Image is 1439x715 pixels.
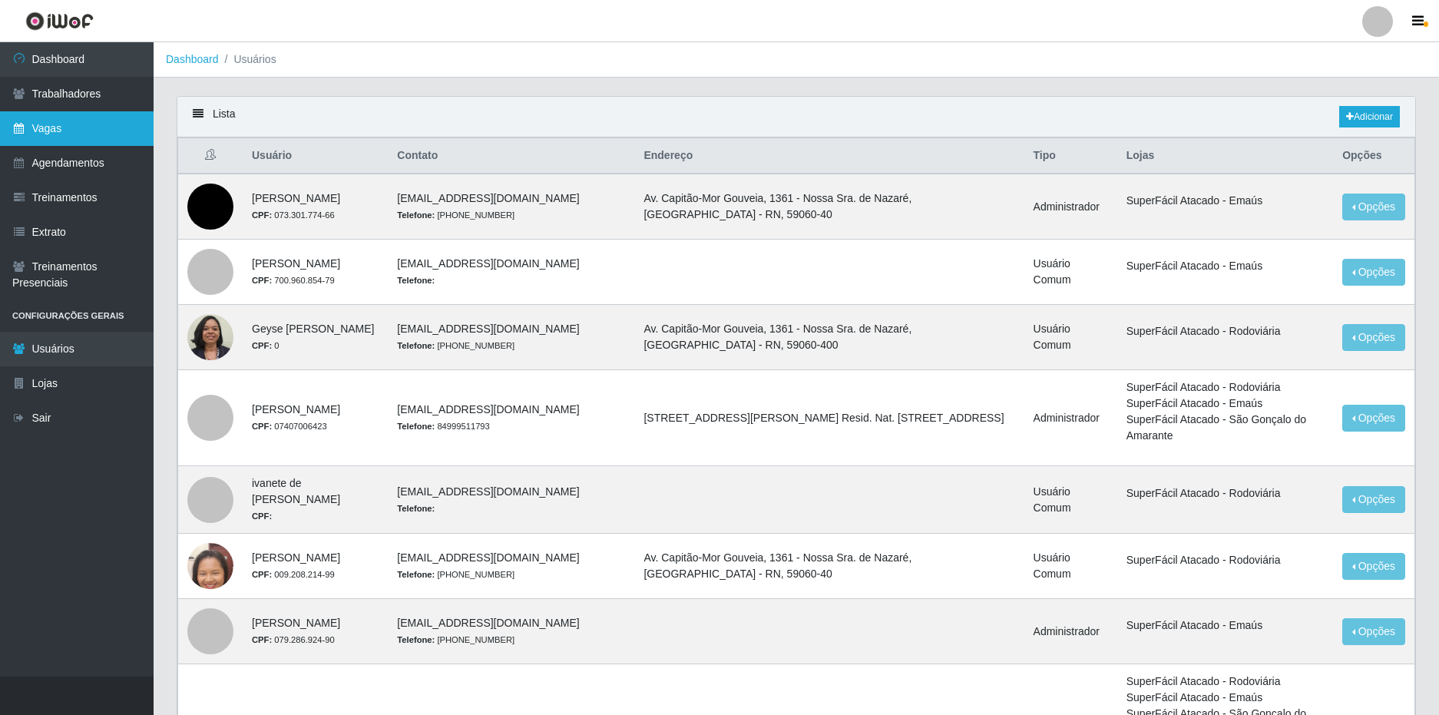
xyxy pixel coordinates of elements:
button: Opções [1342,486,1405,513]
small: [PHONE_NUMBER] [397,210,514,220]
small: 009.208.214-99 [252,570,335,579]
div: Lista [177,97,1415,137]
small: 073.301.774-66 [252,210,335,220]
td: [EMAIL_ADDRESS][DOMAIN_NAME] [388,240,634,305]
td: [PERSON_NAME] [243,370,388,466]
small: 700.960.854-79 [252,276,335,285]
td: [PERSON_NAME] [243,240,388,305]
td: Usuário Comum [1024,240,1117,305]
td: [EMAIL_ADDRESS][DOMAIN_NAME] [388,466,634,534]
li: SuperFácil Atacado - Emaús [1126,617,1324,634]
strong: Telefone: [397,504,435,513]
li: SuperFácil Atacado - Rodoviária [1126,552,1324,568]
li: SuperFácil Atacado - Rodoviária [1126,674,1324,690]
td: [PERSON_NAME] [243,534,388,599]
th: Tipo [1024,138,1117,174]
th: Usuário [243,138,388,174]
small: [PHONE_NUMBER] [397,635,514,644]
button: Opções [1342,553,1405,580]
li: SuperFácil Atacado - Emaús [1126,690,1324,706]
small: 07407006423 [252,422,327,431]
button: Opções [1342,618,1405,645]
nav: breadcrumb [154,42,1439,78]
button: Opções [1342,405,1405,432]
li: SuperFácil Atacado - São Gonçalo do Amarante [1126,412,1324,444]
td: [EMAIL_ADDRESS][DOMAIN_NAME] [388,174,634,240]
td: ivanete de [PERSON_NAME] [243,466,388,534]
strong: CPF: [252,341,272,350]
button: Opções [1342,259,1405,286]
strong: CPF: [252,422,272,431]
small: 0 [252,341,279,350]
td: [EMAIL_ADDRESS][DOMAIN_NAME] [388,534,634,599]
strong: Telefone: [397,570,435,579]
th: Lojas [1117,138,1333,174]
strong: Telefone: [397,635,435,644]
li: SuperFácil Atacado - Emaús [1126,193,1324,209]
td: Geyse [PERSON_NAME] [243,305,388,370]
li: SuperFácil Atacado - Rodoviária [1126,379,1324,396]
td: Av. Capitão-Mor Gouveia, 1361 - Nossa Sra. de Nazaré, [GEOGRAPHIC_DATA] - RN, 59060-40 [634,534,1024,599]
td: Usuário Comum [1024,466,1117,534]
small: 84999511793 [397,422,489,431]
td: Administrador [1024,370,1117,466]
li: SuperFácil Atacado - Rodoviária [1126,323,1324,339]
td: Av. Capitão-Mor Gouveia, 1361 - Nossa Sra. de Nazaré, [GEOGRAPHIC_DATA] - RN, 59060-400 [634,305,1024,370]
button: Opções [1342,324,1405,351]
strong: Telefone: [397,210,435,220]
strong: CPF: [252,276,272,285]
li: Usuários [219,51,276,68]
th: Contato [388,138,634,174]
strong: Telefone: [397,276,435,285]
strong: CPF: [252,511,272,521]
td: [PERSON_NAME] [243,174,388,240]
th: Endereço [634,138,1024,174]
small: [PHONE_NUMBER] [397,570,514,579]
button: Opções [1342,194,1405,220]
th: Opções [1333,138,1414,174]
td: Usuário Comum [1024,305,1117,370]
strong: CPF: [252,635,272,644]
td: Administrador [1024,599,1117,664]
td: [PERSON_NAME] [243,599,388,664]
a: Dashboard [166,53,219,65]
small: 079.286.924-90 [252,635,335,644]
td: [EMAIL_ADDRESS][DOMAIN_NAME] [388,305,634,370]
strong: CPF: [252,210,272,220]
a: Adicionar [1339,106,1400,127]
td: Av. Capitão-Mor Gouveia, 1361 - Nossa Sra. de Nazaré, [GEOGRAPHIC_DATA] - RN, 59060-40 [634,174,1024,240]
img: CoreUI Logo [25,12,94,31]
strong: CPF: [252,570,272,579]
li: SuperFácil Atacado - Emaús [1126,258,1324,274]
td: [EMAIL_ADDRESS][DOMAIN_NAME] [388,370,634,466]
small: [PHONE_NUMBER] [397,341,514,350]
li: SuperFácil Atacado - Emaús [1126,396,1324,412]
td: Usuário Comum [1024,534,1117,599]
td: [STREET_ADDRESS][PERSON_NAME] Resid. Nat. [STREET_ADDRESS] [634,370,1024,466]
strong: Telefone: [397,341,435,350]
td: Administrador [1024,174,1117,240]
td: [EMAIL_ADDRESS][DOMAIN_NAME] [388,599,634,664]
li: SuperFácil Atacado - Rodoviária [1126,485,1324,501]
strong: Telefone: [397,422,435,431]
